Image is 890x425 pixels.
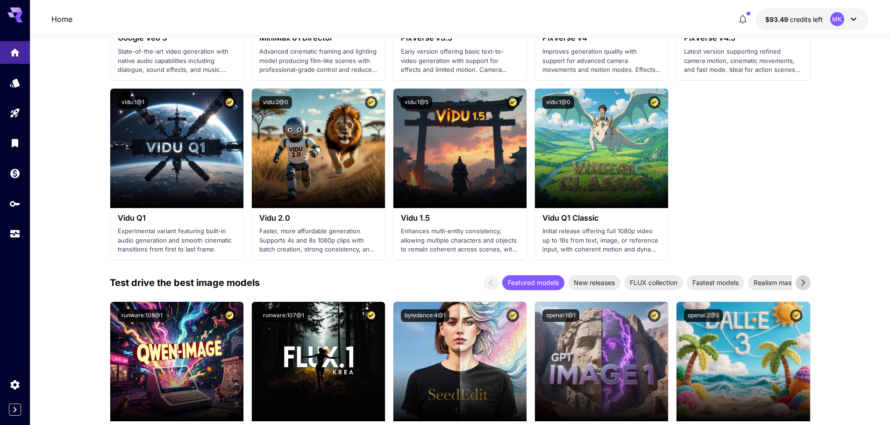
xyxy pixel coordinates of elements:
div: Home [9,47,21,58]
img: alt [252,89,385,208]
button: openai:2@3 [684,309,723,322]
span: credits left [790,15,823,23]
img: alt [252,302,385,421]
img: alt [110,302,243,421]
span: Realism masters [748,278,809,287]
button: openai:1@1 [542,309,579,322]
img: alt [535,89,668,208]
p: State-of-the-art video generation with native audio capabilities including dialogue, sound effect... [118,47,236,75]
div: Fastest models [687,275,744,290]
p: Improves generation quality with support for advanced camera movements and motion modes. Effects ... [542,47,661,75]
button: Certified Model – Vetted for best performance and includes a commercial license. [365,309,377,322]
img: alt [393,89,527,208]
button: vidu:1@0 [542,96,574,109]
button: runware:108@1 [118,309,166,322]
button: vidu:1@5 [401,96,432,109]
button: Expand sidebar [9,404,21,416]
div: Library [9,137,21,149]
button: Certified Model – Vetted for best performance and includes a commercial license. [506,309,519,322]
span: $93.49 [765,15,790,23]
p: Test drive the best image models [110,276,260,290]
h3: Vidu 2.0 [259,214,377,223]
p: Early version offering basic text-to-video generation with support for effects and limited motion... [401,47,519,75]
button: Certified Model – Vetted for best performance and includes a commercial license. [506,96,519,109]
div: Realism masters [748,275,809,290]
p: Advanced cinematic framing and lighting model producing film-like scenes with professional-grade ... [259,47,377,75]
button: Certified Model – Vetted for best performance and includes a commercial license. [223,96,236,109]
p: Initial release offering full 1080p video up to 16s from text, image, or reference input, with co... [542,227,661,254]
div: Wallet [9,167,21,179]
span: Fastest models [687,278,744,287]
button: Certified Model – Vetted for best performance and includes a commercial license. [223,309,236,322]
button: Certified Model – Vetted for best performance and includes a commercial license. [648,309,661,322]
h3: Vidu 1.5 [401,214,519,223]
div: Playground [9,107,21,119]
div: Featured models [502,275,564,290]
div: API Keys [9,198,21,209]
span: Featured models [502,278,564,287]
div: Models [9,77,21,89]
button: Certified Model – Vetted for best performance and includes a commercial license. [365,96,377,109]
button: $93.4868MK [756,8,869,30]
div: FLUX collection [624,275,683,290]
div: MK [830,12,844,26]
h3: Vidu Q1 [118,214,236,223]
button: bytedance:4@1 [401,309,449,322]
img: alt [535,302,668,421]
p: Faster, more affordable generation. Supports 4s and 8s 1080p clips with batch creation, strong co... [259,227,377,254]
span: New releases [568,278,620,287]
div: Settings [9,379,21,390]
p: Enhances multi-entity consistency, allowing multiple characters and objects to remain coherent ac... [401,227,519,254]
p: Experimental variant featuring built-in audio generation and smooth cinematic transitions from fi... [118,227,236,254]
div: $93.4868 [765,14,823,24]
div: New releases [568,275,620,290]
button: Certified Model – Vetted for best performance and includes a commercial license. [790,309,803,322]
p: Latest version supporting refined camera motion, cinematic movements, and fast mode. Ideal for ac... [684,47,802,75]
img: alt [676,302,810,421]
img: alt [110,89,243,208]
button: Certified Model – Vetted for best performance and includes a commercial license. [648,96,661,109]
nav: breadcrumb [51,14,72,25]
div: Usage [9,228,21,240]
span: FLUX collection [624,278,683,287]
img: alt [393,302,527,421]
button: runware:107@1 [259,309,308,322]
button: vidu:2@0 [259,96,292,109]
button: vidu:1@1 [118,96,148,109]
h3: Vidu Q1 Classic [542,214,661,223]
a: Home [51,14,72,25]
